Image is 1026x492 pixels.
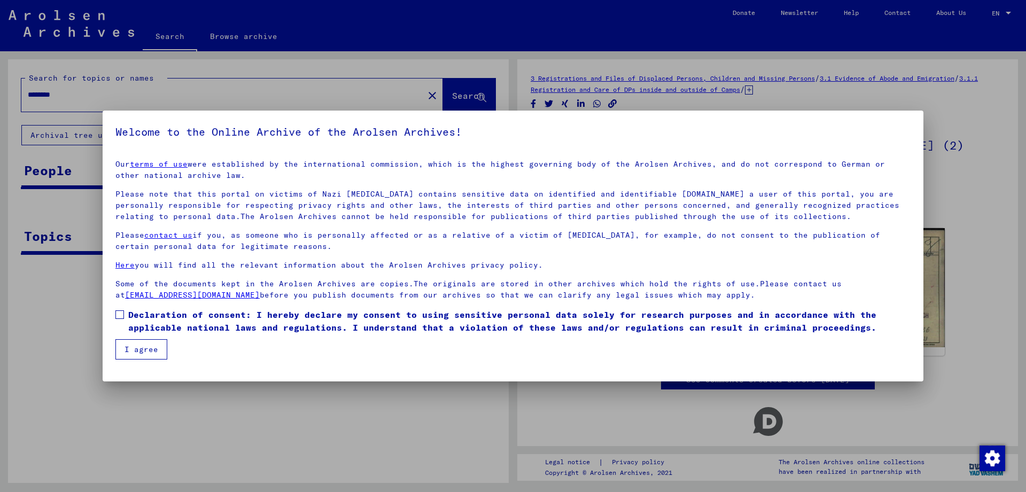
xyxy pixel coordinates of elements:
[979,445,1005,471] div: Change consent
[115,123,911,140] h5: Welcome to the Online Archive of the Arolsen Archives!
[115,260,135,270] a: Here
[115,260,911,271] p: you will find all the relevant information about the Arolsen Archives privacy policy.
[115,159,911,181] p: Our were established by the international commission, which is the highest governing body of the ...
[128,308,911,334] span: Declaration of consent: I hereby declare my consent to using sensitive personal data solely for r...
[144,230,192,240] a: contact us
[115,189,911,222] p: Please note that this portal on victims of Nazi [MEDICAL_DATA] contains sensitive data on identif...
[130,159,188,169] a: terms of use
[980,446,1005,471] img: Change consent
[115,230,911,252] p: Please if you, as someone who is personally affected or as a relative of a victim of [MEDICAL_DAT...
[115,339,167,360] button: I agree
[115,278,911,301] p: Some of the documents kept in the Arolsen Archives are copies.The originals are stored in other a...
[125,290,260,300] a: [EMAIL_ADDRESS][DOMAIN_NAME]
